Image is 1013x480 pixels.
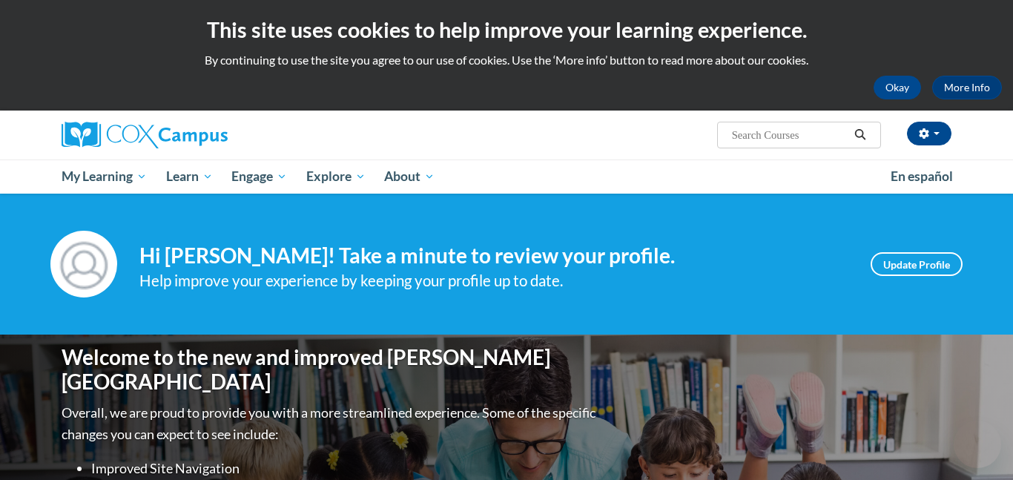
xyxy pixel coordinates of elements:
p: Overall, we are proud to provide you with a more streamlined experience. Some of the specific cha... [62,402,599,445]
input: Search Courses [730,126,849,144]
a: Update Profile [871,252,963,276]
h1: Welcome to the new and improved [PERSON_NAME][GEOGRAPHIC_DATA] [62,345,599,395]
a: More Info [932,76,1002,99]
span: Learn [166,168,213,185]
h2: This site uses cookies to help improve your learning experience. [11,15,1002,45]
a: My Learning [52,160,156,194]
button: Account Settings [907,122,951,145]
span: Engage [231,168,287,185]
a: Cox Campus [62,122,343,148]
img: Cox Campus [62,122,228,148]
div: Help improve your experience by keeping your profile up to date. [139,269,848,293]
a: Explore [297,160,375,194]
iframe: Button to launch messaging window [954,421,1001,468]
span: En español [891,168,953,184]
span: About [384,168,435,185]
button: Okay [874,76,921,99]
h4: Hi [PERSON_NAME]! Take a minute to review your profile. [139,243,848,269]
div: Main menu [39,160,974,194]
li: Improved Site Navigation [91,458,599,479]
img: Profile Image [50,231,117,297]
span: My Learning [62,168,147,185]
button: Search [849,126,871,144]
a: About [375,160,445,194]
p: By continuing to use the site you agree to our use of cookies. Use the ‘More info’ button to read... [11,52,1002,68]
a: Learn [156,160,222,194]
span: Explore [306,168,366,185]
a: En español [881,161,963,192]
a: Engage [222,160,297,194]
